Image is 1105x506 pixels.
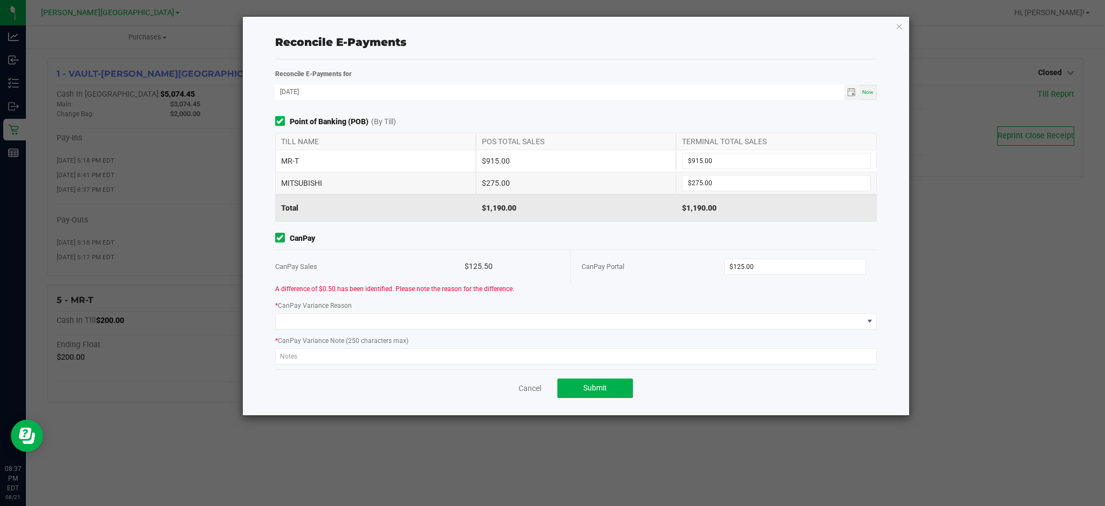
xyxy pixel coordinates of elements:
[275,262,317,271] span: CanPay Sales
[275,301,352,311] label: CanPay Variance Reason
[275,336,408,346] label: CanPay Variance Note (250 characters max)
[844,85,860,100] span: Toggle calendar
[275,172,476,194] div: MITSUBISHI
[371,116,396,127] span: (By Till)
[476,194,677,221] div: $1,190.00
[275,133,476,150] div: TILL NAME
[476,133,677,150] div: POS TOTAL SALES
[583,383,607,392] span: Submit
[275,70,352,78] strong: Reconcile E-Payments for
[476,150,677,172] div: $915.00
[582,262,624,271] span: CanPay Portal
[275,85,844,98] input: Date
[557,379,633,398] button: Submit
[275,194,476,221] div: Total
[519,383,541,394] a: Cancel
[275,233,290,244] form-toggle: Include in reconciliation
[275,150,476,172] div: MR-T
[465,250,560,283] div: $125.50
[11,420,43,452] iframe: Resource center
[275,285,514,293] span: A difference of $0.50 has been identified. Please note the reason for the difference.
[476,172,677,194] div: $275.00
[862,89,874,95] span: Now
[676,194,877,221] div: $1,190.00
[676,133,877,150] div: TERMINAL TOTAL SALES
[290,116,369,127] strong: Point of Banking (POB)
[859,368,877,377] span: 0/250
[275,116,290,127] form-toggle: Include in reconciliation
[275,34,877,50] div: Reconcile E-Payments
[290,233,315,244] strong: CanPay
